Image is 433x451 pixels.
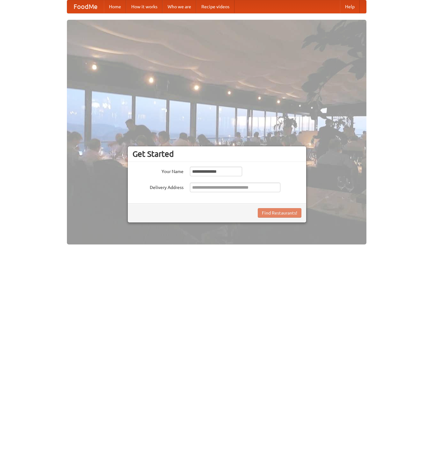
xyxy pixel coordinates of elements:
[133,167,184,175] label: Your Name
[162,0,196,13] a: Who we are
[196,0,235,13] a: Recipe videos
[340,0,360,13] a: Help
[133,149,301,159] h3: Get Started
[67,0,104,13] a: FoodMe
[104,0,126,13] a: Home
[126,0,162,13] a: How it works
[258,208,301,218] button: Find Restaurants!
[133,183,184,191] label: Delivery Address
